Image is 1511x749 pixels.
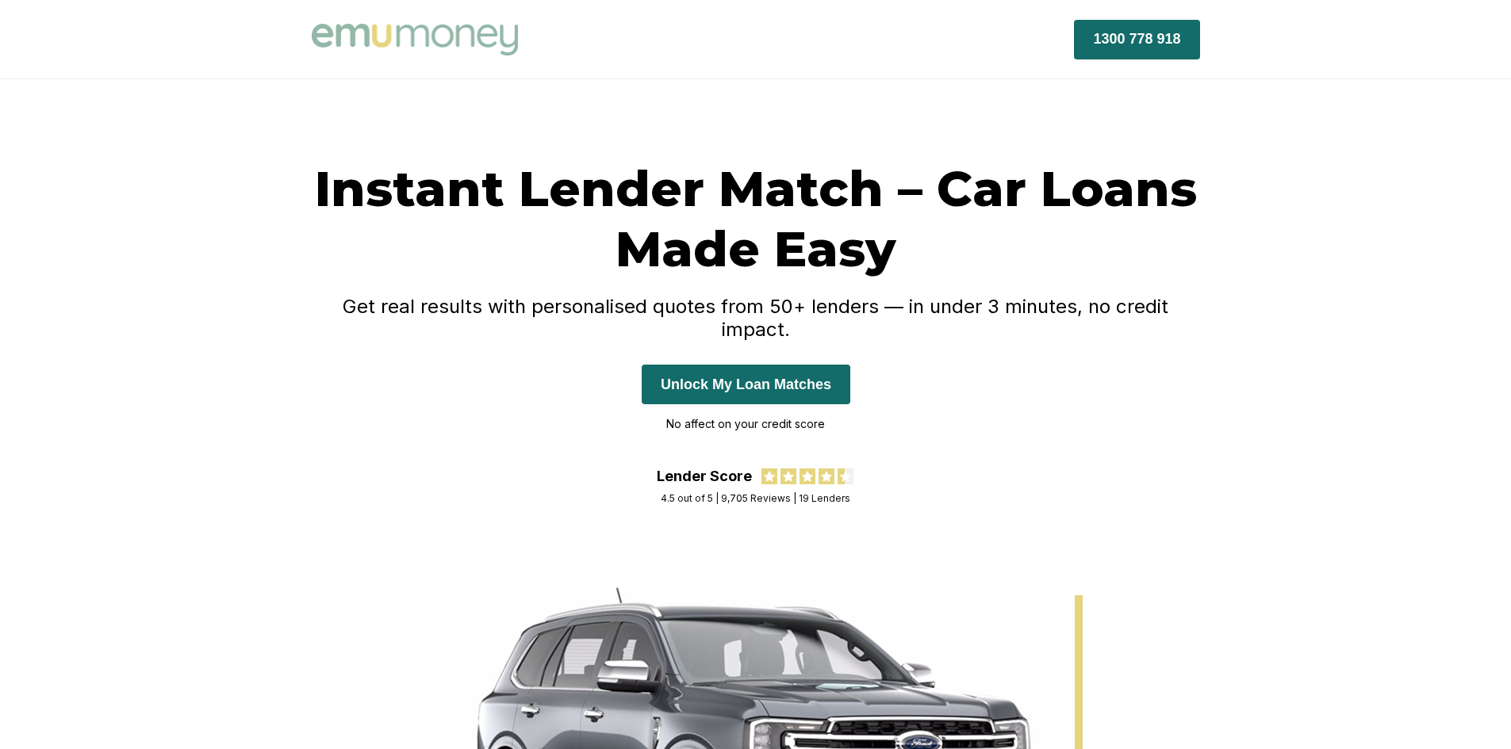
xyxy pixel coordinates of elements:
img: Emu Money logo [312,24,518,55]
a: 1300 778 918 [1074,30,1199,47]
a: Unlock My Loan Matches [642,376,850,392]
button: Unlock My Loan Matches [642,365,850,404]
h1: Instant Lender Match – Car Loans Made Easy [312,159,1200,279]
div: Lender Score [657,468,752,484]
img: review star [819,468,834,484]
img: review star [761,468,777,484]
button: 1300 778 918 [1074,20,1199,59]
div: 4.5 out of 5 | 9,705 Reviews | 19 Lenders [661,492,850,504]
h4: Get real results with personalised quotes from 50+ lenders — in under 3 minutes, no credit impact. [312,295,1200,341]
img: review star [780,468,796,484]
img: review star [800,468,815,484]
p: No affect on your credit score [642,412,850,436]
img: review star [838,468,853,484]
